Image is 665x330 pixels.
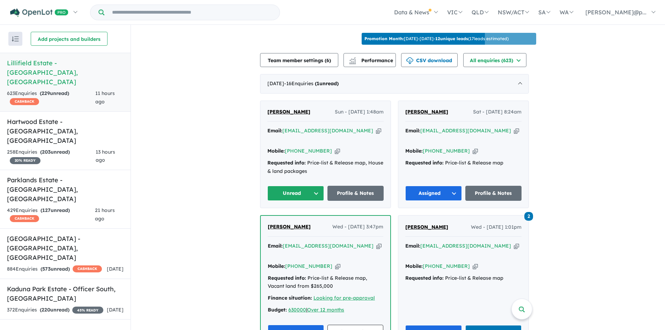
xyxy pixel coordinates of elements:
[10,98,39,105] span: CASHBACK
[465,186,522,201] a: Profile & Notes
[7,89,95,106] div: 623 Enquir ies
[405,243,420,249] strong: Email:
[313,295,375,301] a: Looking for pre-approval
[405,159,522,167] div: Price-list & Release map
[585,9,646,16] span: [PERSON_NAME]@p...
[95,90,115,105] span: 11 hours ago
[267,160,306,166] strong: Requested info:
[260,74,529,94] div: [DATE]
[10,8,68,17] img: Openlot PRO Logo White
[96,149,115,163] span: 13 hours ago
[327,186,384,201] a: Profile & Notes
[405,109,448,115] span: [PERSON_NAME]
[349,59,356,64] img: bar-chart.svg
[420,243,511,249] a: [EMAIL_ADDRESS][DOMAIN_NAME]
[268,243,283,249] strong: Email:
[405,160,444,166] strong: Requested info:
[268,275,306,281] strong: Requested info:
[73,265,102,272] span: CASHBACK
[72,307,103,314] span: 45 % READY
[106,5,278,20] input: Try estate name, suburb, builder or developer
[95,207,115,222] span: 21 hours ago
[40,266,70,272] strong: ( unread)
[267,109,310,115] span: [PERSON_NAME]
[267,186,324,201] button: Unread
[40,307,69,313] strong: ( unread)
[40,90,69,96] strong: ( unread)
[7,148,96,165] div: 258 Enquir ies
[7,265,102,273] div: 884 Enquir ies
[7,117,124,145] h5: Hartwood Estate - [GEOGRAPHIC_DATA] , [GEOGRAPHIC_DATA]
[405,186,462,201] button: Assigned
[288,307,306,313] u: 630000
[514,242,519,250] button: Copy
[335,147,340,155] button: Copy
[268,274,383,291] div: Price-list & Release map, Vacant land from $265,000
[268,306,383,314] div: |
[268,295,312,301] strong: Finance situation:
[364,36,404,41] b: Promotion Month:
[107,266,124,272] span: [DATE]
[12,36,19,42] img: sort.svg
[405,108,448,116] a: [PERSON_NAME]
[268,307,287,313] strong: Budget:
[40,207,70,213] strong: ( unread)
[107,307,124,313] span: [DATE]
[42,266,51,272] span: 573
[40,149,70,155] strong: ( unread)
[42,90,50,96] span: 229
[405,223,448,232] a: [PERSON_NAME]
[524,212,533,221] span: 2
[267,159,384,176] div: Price-list & Release map, House & land packages
[283,243,374,249] a: [EMAIL_ADDRESS][DOMAIN_NAME]
[376,127,381,134] button: Copy
[317,80,319,87] span: 1
[473,147,478,155] button: Copy
[332,223,383,231] span: Wed - [DATE] 3:47pm
[405,263,423,269] strong: Mobile:
[315,80,339,87] strong: ( unread)
[335,108,384,116] span: Sun - [DATE] 1:48am
[326,57,329,64] span: 6
[343,53,396,67] button: Performance
[284,80,339,87] span: - 16 Enquir ies
[31,32,108,46] button: Add projects and builders
[514,127,519,134] button: Copy
[471,223,522,232] span: Wed - [DATE] 1:01pm
[350,57,393,64] span: Performance
[268,263,285,269] strong: Mobile:
[7,58,124,87] h5: Lillifield Estate - [GEOGRAPHIC_DATA] , [GEOGRAPHIC_DATA]
[405,224,448,230] span: [PERSON_NAME]
[10,215,39,222] span: CASHBACK
[307,307,344,313] u: Over 12 months
[285,148,332,154] a: [PHONE_NUMBER]
[267,127,282,134] strong: Email:
[405,274,522,283] div: Price-list & Release map
[473,108,522,116] span: Sat - [DATE] 8:24am
[423,263,470,269] a: [PHONE_NUMBER]
[406,57,413,64] img: download icon
[42,149,51,155] span: 203
[7,175,124,204] h5: Parklands Estate - [GEOGRAPHIC_DATA] , [GEOGRAPHIC_DATA]
[7,306,103,314] div: 372 Enquir ies
[473,263,478,270] button: Copy
[435,36,468,41] b: 12 unique leads
[7,284,124,303] h5: Kaduna Park Estate - Officer South , [GEOGRAPHIC_DATA]
[376,242,382,250] button: Copy
[267,108,310,116] a: [PERSON_NAME]
[401,53,458,67] button: CSV download
[463,53,526,67] button: All enquiries (623)
[423,148,470,154] a: [PHONE_NUMBER]
[405,148,423,154] strong: Mobile:
[349,57,356,61] img: line-chart.svg
[42,207,51,213] span: 127
[420,127,511,134] a: [EMAIL_ADDRESS][DOMAIN_NAME]
[524,211,533,220] a: 2
[7,206,95,223] div: 429 Enquir ies
[260,53,338,67] button: Team member settings (6)
[405,275,444,281] strong: Requested info:
[10,157,40,164] span: 20 % READY
[268,223,311,231] a: [PERSON_NAME]
[335,263,340,270] button: Copy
